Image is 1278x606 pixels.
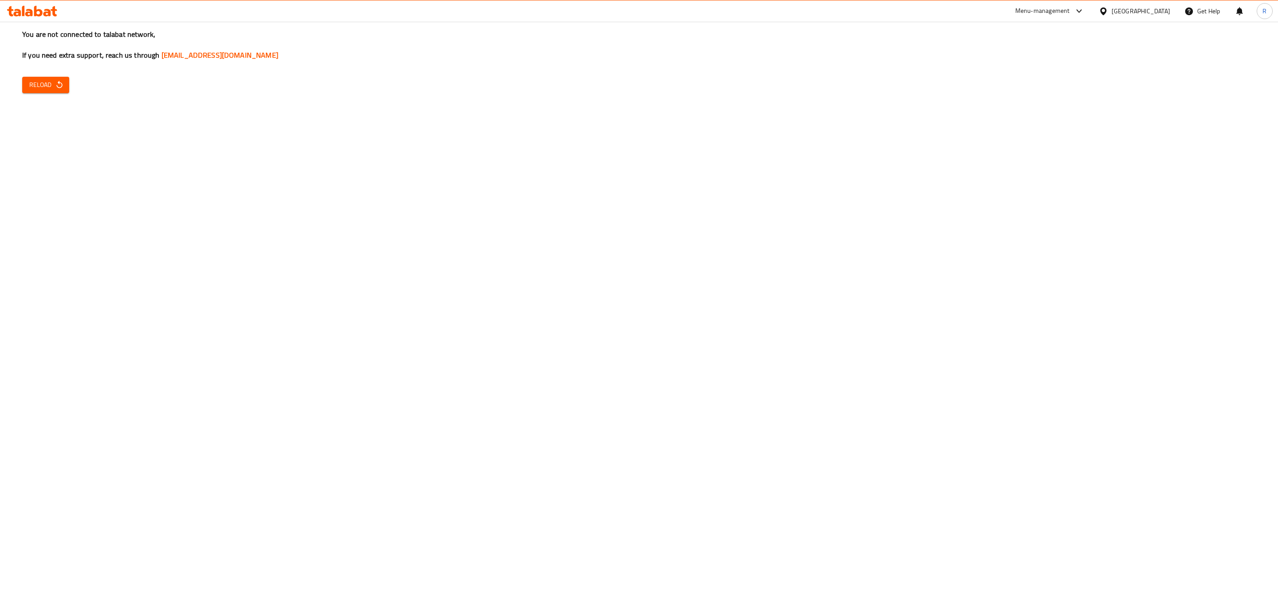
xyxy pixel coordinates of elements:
[22,29,1256,60] h3: You are not connected to talabat network, If you need extra support, reach us through
[1112,6,1170,16] div: [GEOGRAPHIC_DATA]
[29,79,62,91] span: Reload
[22,77,69,93] button: Reload
[1015,6,1070,16] div: Menu-management
[1262,6,1266,16] span: R
[162,48,278,62] a: [EMAIL_ADDRESS][DOMAIN_NAME]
